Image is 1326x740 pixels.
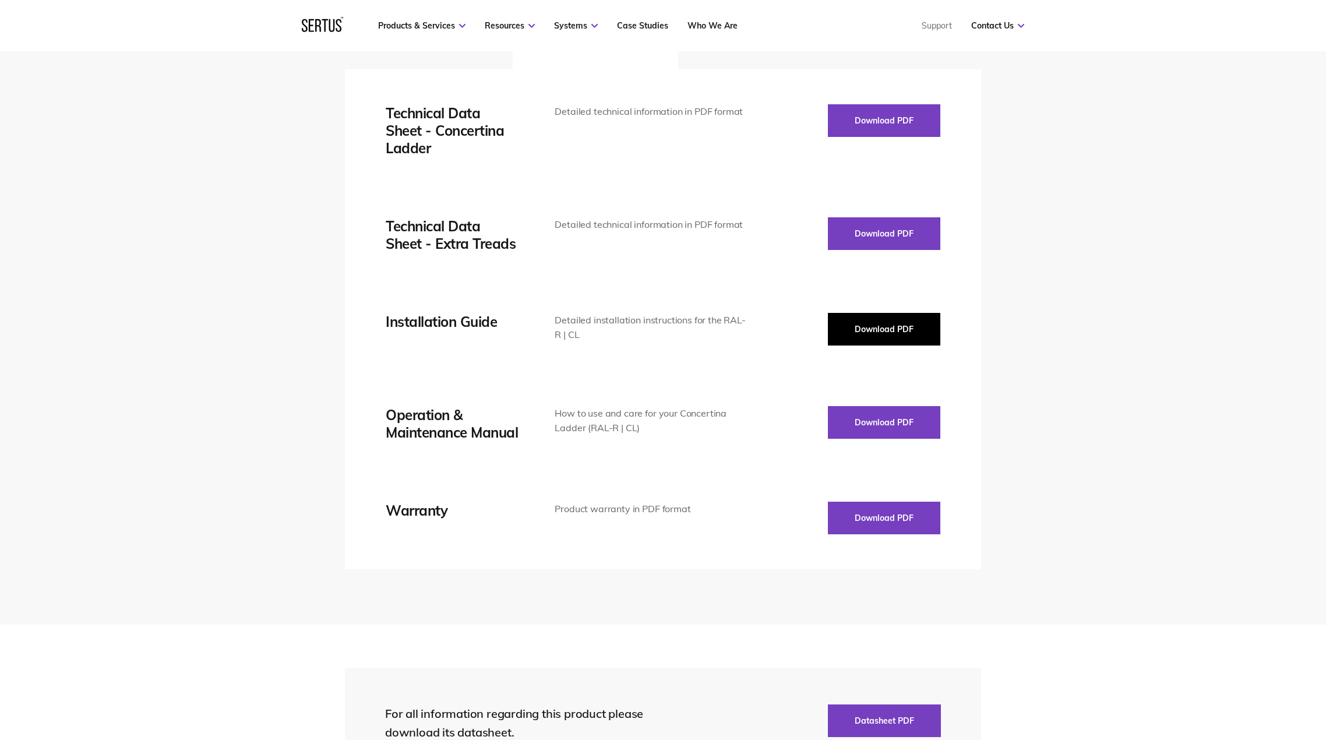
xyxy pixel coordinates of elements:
button: Datasheet PDF [828,704,941,737]
button: Download PDF [828,217,940,250]
button: Download PDF [828,313,940,346]
div: How to use and care for your Concertina Ladder (RAL-R | CL) [555,406,747,436]
a: Resources [485,20,535,31]
a: Who We Are [687,20,738,31]
button: Download PDF [828,406,940,439]
div: Installation Guide [386,313,520,330]
button: Download PDF [828,104,940,137]
a: Support [922,20,952,31]
div: Detailed technical information in PDF format [555,217,747,232]
div: Warranty [386,502,520,519]
a: Case Studies [617,20,668,31]
div: Technical Data Sheet - Extra Treads [386,217,520,252]
div: Detailed installation instructions for the RAL-R | CL [555,313,747,343]
div: Technical Data Sheet - Concertina Ladder [386,104,520,157]
a: Products & Services [378,20,465,31]
a: Contact Us [971,20,1024,31]
div: Operation & Maintenance Manual [386,406,520,441]
iframe: Chat Widget [1268,684,1326,740]
button: Download PDF [828,502,940,534]
div: Detailed technical information in PDF format [555,104,747,119]
a: Systems [554,20,598,31]
div: Product warranty in PDF format [555,502,747,517]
